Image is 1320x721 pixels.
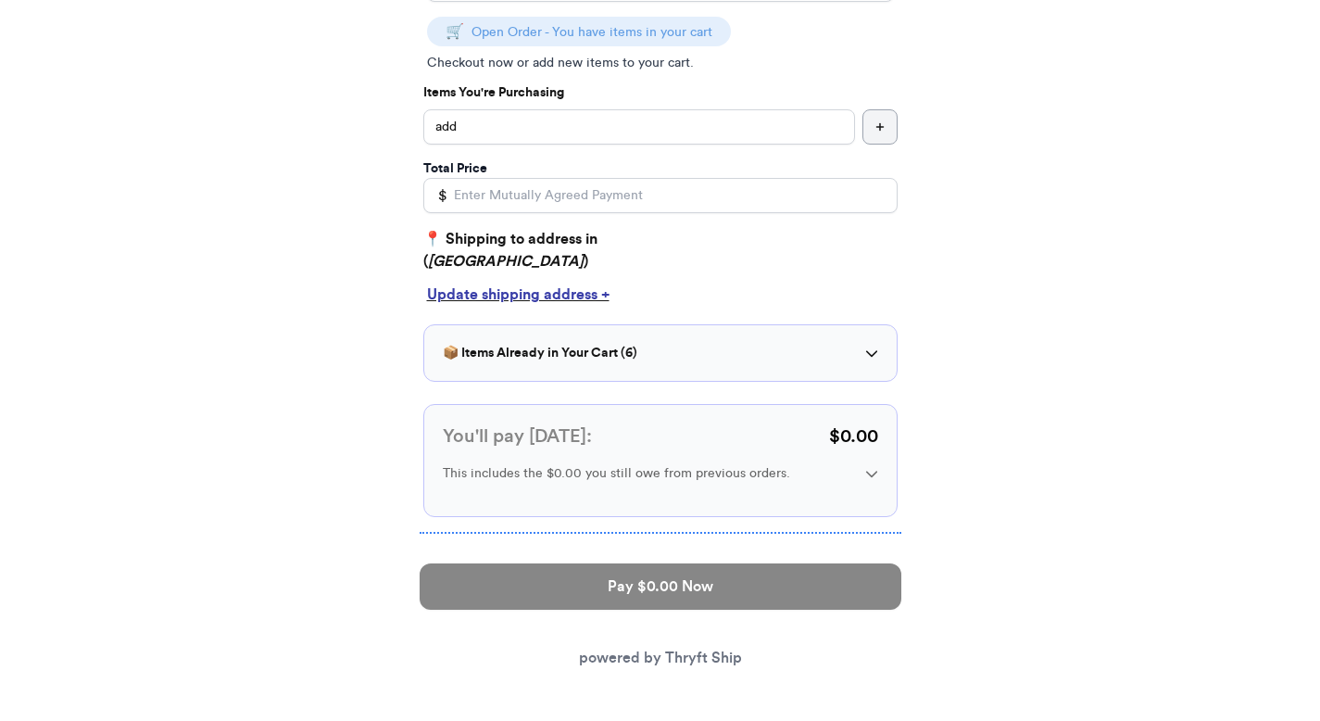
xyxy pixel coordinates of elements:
[423,159,487,178] label: Total Price
[443,424,592,449] h3: You'll pay [DATE]:
[579,651,742,665] a: powered by Thryft Ship
[443,464,850,483] p: This includes the $0.00 you still owe from previous orders.
[427,284,894,306] div: Update shipping address +
[428,254,584,269] em: [GEOGRAPHIC_DATA]
[423,83,898,102] p: Items You're Purchasing
[443,344,637,362] h3: 📦 Items Already in Your Cart ( 6 )
[423,178,898,213] input: Enter Mutually Agreed Payment
[446,24,464,39] span: 🛒
[423,178,447,213] div: $
[423,109,855,145] input: ex.funky hat
[420,563,901,610] button: Pay $0.00 Now
[829,424,878,449] p: $ 0.00
[423,228,898,272] p: 📍 Shipping to address in ( )
[471,26,712,39] span: Open Order - You have items in your cart
[427,54,894,72] p: Checkout now or add new items to your cart.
